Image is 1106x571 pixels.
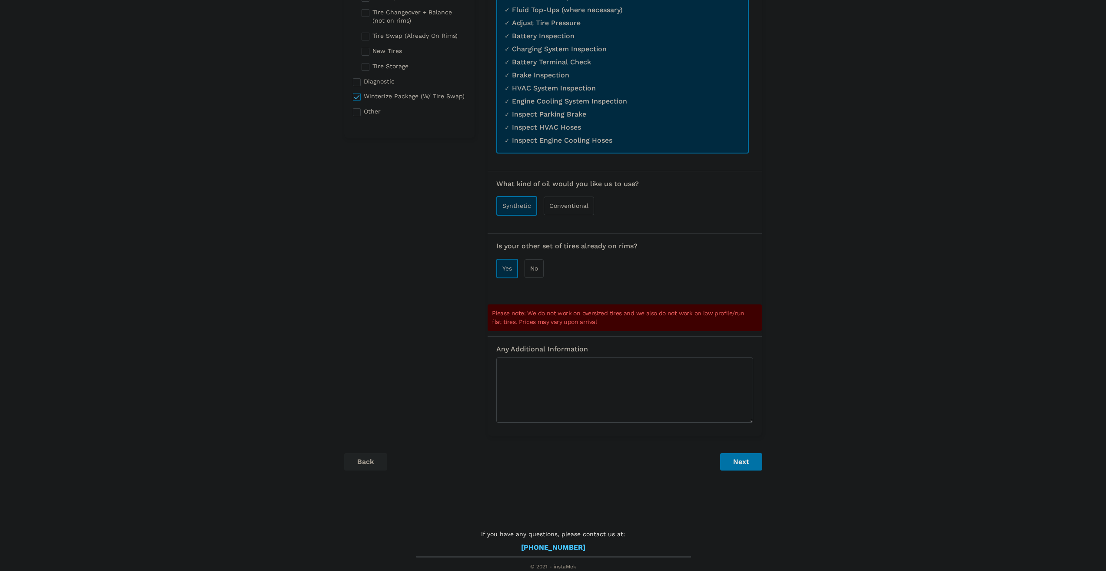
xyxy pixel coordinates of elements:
[505,97,732,106] li: Engine Cooling System Inspection
[505,32,732,40] li: Battery Inspection
[549,202,588,209] span: Conventional
[496,242,753,250] h3: Is your other set of tires already on rims?
[344,453,387,471] button: back
[416,564,690,571] span: © 2021 - instaMek
[496,180,753,188] h3: What kind of oil would you like us to use?
[502,265,512,272] span: Yes
[505,45,732,53] li: Charging System Inspection
[505,84,732,93] li: HVAC System Inspection
[496,345,753,353] h3: Any Additional Information
[416,529,690,539] p: If you have any questions, please contact us at:
[720,453,762,471] button: Next
[530,265,538,272] span: No
[502,202,531,209] span: Synthetic
[492,309,747,326] span: Please note: We do not work on oversized tires and we also do not work on low profile/run flat ti...
[505,19,732,27] li: Adjust Tire Pressure
[505,110,732,119] li: Inspect Parking Brake
[505,136,732,145] li: Inspect Engine Cooling Hoses
[521,543,585,552] a: [PHONE_NUMBER]
[505,6,732,14] li: Fluid Top-Ups (where necessary)
[505,123,732,132] li: Inspect HVAC Hoses
[505,58,732,67] li: Battery Terminal Check
[505,71,732,80] li: Brake Inspection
